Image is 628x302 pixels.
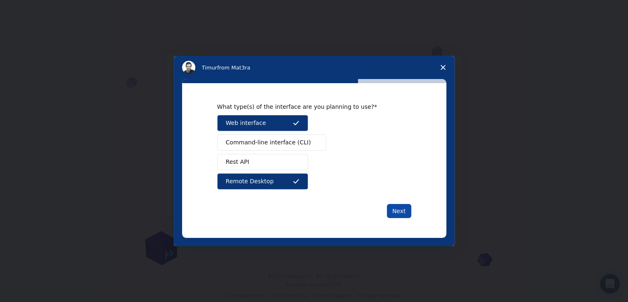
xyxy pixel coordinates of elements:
span: Command-line interface (CLI) [226,138,311,147]
button: Remote Desktop [217,173,308,189]
button: Next [387,204,411,218]
button: Command-line interface (CLI) [217,134,326,151]
span: Remote Desktop [226,177,274,186]
button: Rest API [217,154,308,170]
span: Support [17,6,46,13]
div: What type(s) of the interface are you planning to use? [217,103,399,110]
span: Close survey [431,56,455,79]
button: Web interface [217,115,308,131]
span: Rest API [226,158,249,166]
span: Web interface [226,119,266,127]
span: from Mat3ra [217,65,250,71]
span: Timur [202,65,217,71]
img: Profile image for Timur [182,61,195,74]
